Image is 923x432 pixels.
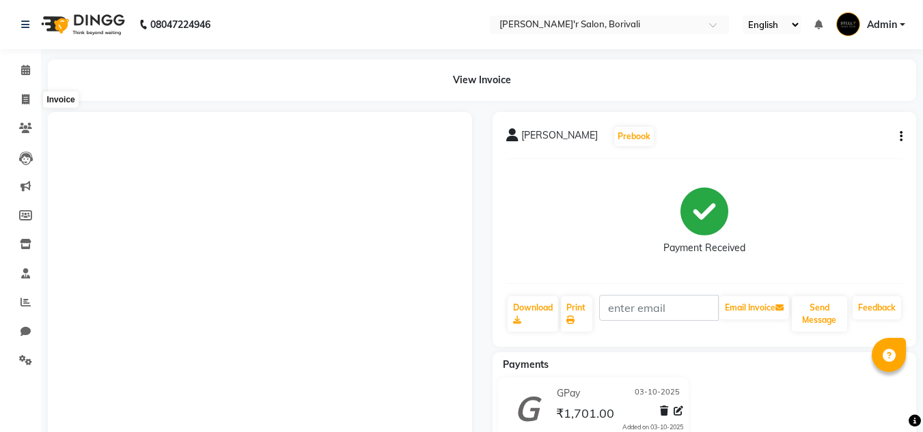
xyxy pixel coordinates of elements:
[561,296,592,332] a: Print
[48,59,916,101] div: View Invoice
[557,386,580,401] span: GPay
[867,18,897,32] span: Admin
[792,296,847,332] button: Send Message
[556,405,614,424] span: ₹1,701.00
[622,422,683,432] div: Added on 03-10-2025
[503,358,549,371] span: Payments
[663,241,745,255] div: Payment Received
[853,296,901,319] a: Feedback
[150,5,210,44] b: 08047224946
[866,377,909,418] iframe: chat widget
[614,127,654,146] button: Prebook
[635,386,680,401] span: 03-10-2025
[719,296,789,319] button: Email Invoice
[599,295,719,321] input: enter email
[508,296,558,332] a: Download
[836,12,860,36] img: Admin
[521,128,598,147] span: [PERSON_NAME]
[35,5,128,44] img: logo
[43,91,78,108] div: Invoice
